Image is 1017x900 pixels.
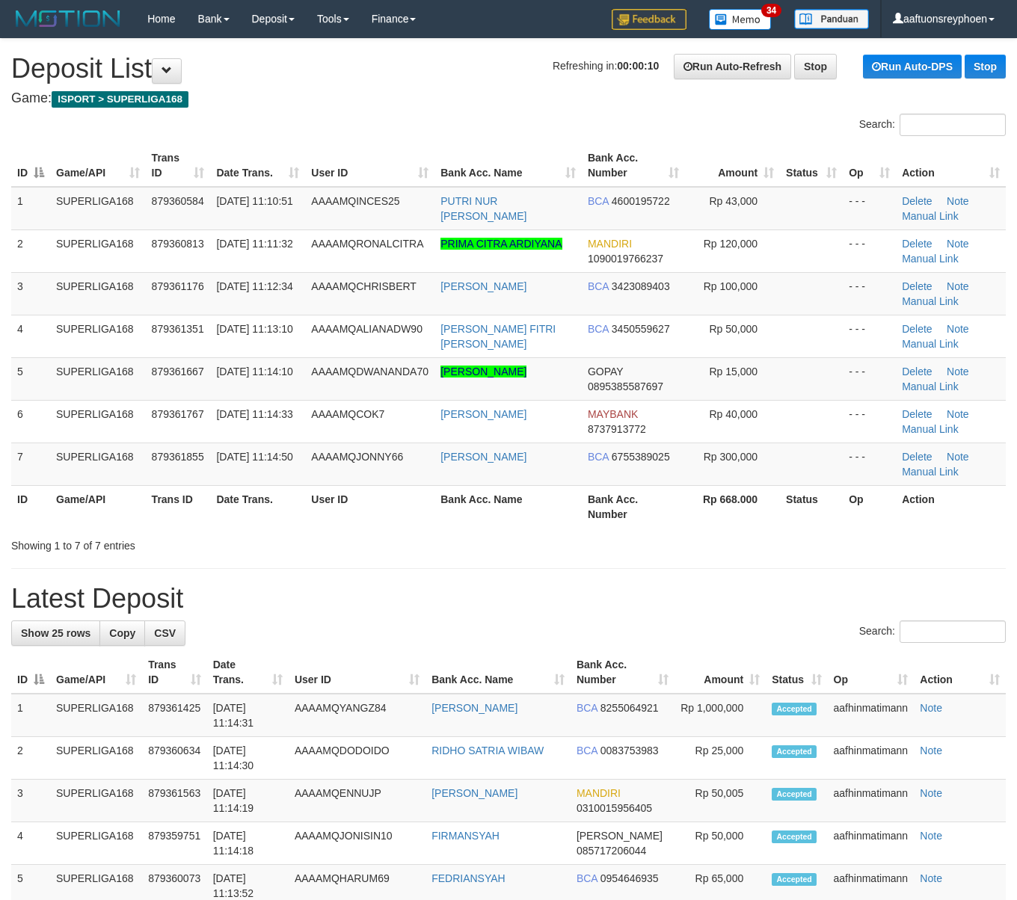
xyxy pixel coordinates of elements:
a: Delete [902,408,932,420]
a: Note [920,787,942,799]
td: SUPERLIGA168 [50,737,142,780]
a: [PERSON_NAME] [440,408,526,420]
th: User ID [305,485,434,528]
span: Copy 8255064921 to clipboard [600,702,659,714]
a: FIRMANSYAH [431,830,500,842]
th: Amount: activate to sort column ascending [675,651,766,694]
td: aafhinmatimann [828,780,915,822]
th: Status: activate to sort column ascending [766,651,827,694]
a: Manual Link [902,380,959,392]
span: 34 [761,4,781,17]
span: BCA [588,280,609,292]
span: [DATE] 11:14:10 [216,366,292,377]
th: Trans ID: activate to sort column ascending [142,651,207,694]
td: SUPERLIGA168 [50,315,146,357]
a: CSV [144,620,185,646]
a: Manual Link [902,423,959,435]
span: [DATE] 11:14:33 [216,408,292,420]
a: Note [920,745,942,756]
th: Action: activate to sort column ascending [896,144,1006,187]
span: Copy 0954646935 to clipboard [600,872,659,884]
td: Rp 50,005 [675,780,766,822]
a: Note [947,280,969,292]
span: AAAAMQALIANADW90 [311,323,423,335]
td: SUPERLIGA168 [50,272,146,315]
td: - - - [843,400,896,443]
th: Op [843,485,896,528]
td: 4 [11,315,50,357]
a: [PERSON_NAME] [440,280,526,292]
td: [DATE] 11:14:18 [207,822,289,865]
td: - - - [843,229,896,272]
input: Search: [900,620,1006,643]
span: AAAAMQCHRISBERT [311,280,417,292]
a: [PERSON_NAME] [440,451,526,463]
th: Game/API [50,485,146,528]
td: - - - [843,443,896,485]
a: Note [947,366,969,377]
span: Copy 0310015956405 to clipboard [577,802,652,814]
a: Delete [902,238,932,250]
th: Rp 668.000 [685,485,780,528]
th: User ID: activate to sort column ascending [289,651,425,694]
td: aafhinmatimann [828,737,915,780]
th: Game/API: activate to sort column ascending [50,144,146,187]
td: - - - [843,272,896,315]
td: Rp 1,000,000 [675,694,766,737]
span: [DATE] 11:13:10 [216,323,292,335]
a: Note [920,702,942,714]
a: Delete [902,323,932,335]
td: SUPERLIGA168 [50,357,146,400]
a: Stop [794,54,837,79]
span: 879361351 [152,323,204,335]
span: 879360813 [152,238,204,250]
a: [PERSON_NAME] [431,702,517,714]
span: [DATE] 11:11:32 [216,238,292,250]
th: Action [896,485,1006,528]
a: Manual Link [902,466,959,478]
h1: Latest Deposit [11,584,1006,614]
th: Op: activate to sort column ascending [828,651,915,694]
td: SUPERLIGA168 [50,443,146,485]
a: Note [920,872,942,884]
td: SUPERLIGA168 [50,400,146,443]
span: Copy 1090019766237 to clipboard [588,253,663,265]
label: Search: [859,620,1006,643]
td: 879361563 [142,780,207,822]
a: Delete [902,451,932,463]
span: Rp 120,000 [704,238,758,250]
td: AAAAMQDODOIDO [289,737,425,780]
img: Feedback.jpg [612,9,686,30]
a: Note [947,238,969,250]
span: Rp 100,000 [704,280,758,292]
span: Accepted [772,745,817,758]
span: AAAAMQDWANANDA70 [311,366,428,377]
span: AAAAMQRONALCITRA [311,238,423,250]
h4: Game: [11,91,1006,106]
td: 879359751 [142,822,207,865]
th: Bank Acc. Name: activate to sort column ascending [425,651,571,694]
a: [PERSON_NAME] [440,366,526,377]
span: Copy 085717206044 to clipboard [577,845,646,857]
h1: Deposit List [11,54,1006,84]
td: 879361425 [142,694,207,737]
a: Delete [902,280,932,292]
span: Refreshing in: [553,60,659,72]
th: Date Trans.: activate to sort column ascending [207,651,289,694]
td: AAAAMQENNUJP [289,780,425,822]
span: Accepted [772,873,817,886]
a: PUTRI NUR [PERSON_NAME] [440,195,526,222]
td: - - - [843,315,896,357]
span: Copy 8737913772 to clipboard [588,423,646,435]
label: Search: [859,114,1006,136]
span: Copy 3423089403 to clipboard [612,280,670,292]
span: 879360584 [152,195,204,207]
th: Op: activate to sort column ascending [843,144,896,187]
a: Stop [965,55,1006,78]
td: 1 [11,694,50,737]
span: [PERSON_NAME] [577,830,663,842]
th: Bank Acc. Name [434,485,582,528]
span: BCA [588,451,609,463]
td: Rp 50,000 [675,822,766,865]
span: BCA [577,872,597,884]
